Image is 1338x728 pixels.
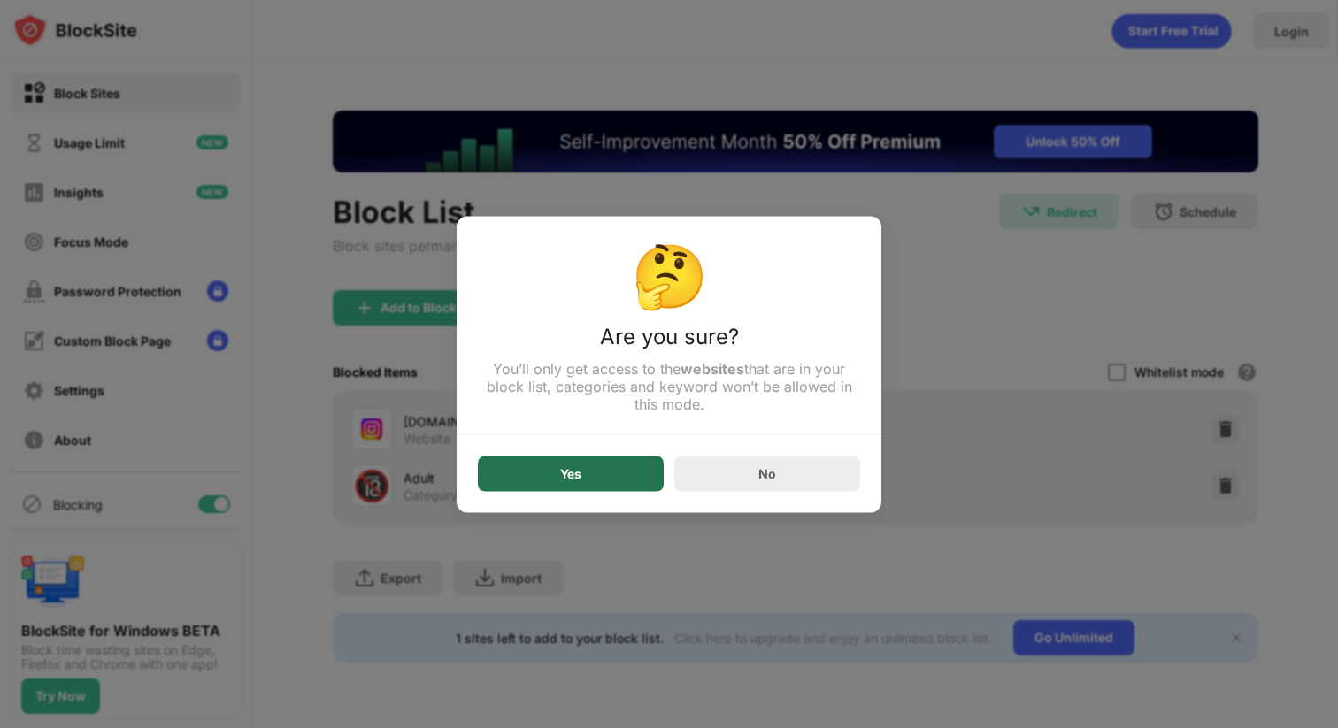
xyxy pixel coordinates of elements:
div: Are you sure? [478,323,860,359]
div: You’ll only get access to the that are in your block list, categories and keyword won’t be allowe... [478,359,860,412]
strong: websites [681,359,744,377]
div: 🤔 [478,237,860,312]
div: Yes [560,466,581,480]
div: No [758,466,776,481]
